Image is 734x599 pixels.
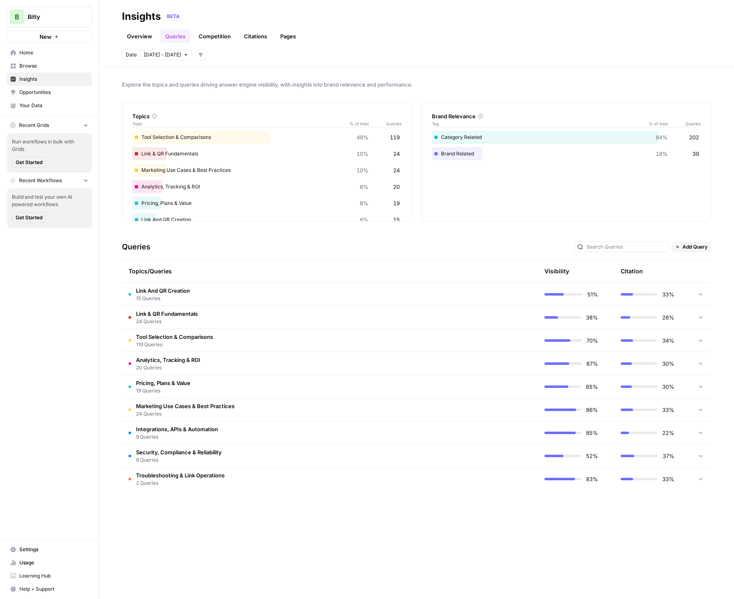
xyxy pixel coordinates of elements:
a: Citations [239,30,272,43]
span: 10% [356,166,368,174]
div: Visibility [544,267,569,275]
span: 34% [662,336,674,345]
span: 24 [393,166,400,174]
span: B [15,12,19,22]
span: Queries [668,120,701,127]
span: Analytics, Tracking & ROI [136,356,200,364]
span: Integrations, APIs & Automation [136,425,218,433]
h3: Queries [122,241,150,253]
span: 19 [393,199,400,207]
a: Overview [122,30,157,43]
span: 119 Queries [136,341,213,348]
span: New [40,33,52,41]
span: 20 [393,183,400,191]
div: Brand Related [432,147,701,160]
span: Link And QR Creation [136,287,190,295]
span: Explore the topics and queries driving answer engine visibility, with insights into brand relevan... [122,80,711,89]
span: 10% [356,150,368,158]
input: Search Queries [586,243,666,251]
a: Queries [160,30,190,43]
span: 65% [586,383,598,391]
span: 37% [663,452,674,460]
span: Date [126,51,137,59]
div: Link & QR Fundamentals [132,147,401,160]
span: 39 [692,150,699,158]
span: Tag [432,120,643,127]
span: 70% [586,336,598,345]
span: Troubleshooting & Link Operations [136,471,225,479]
span: Home [19,49,88,56]
button: Workspace: Bitly [7,7,92,27]
a: Learning Hub [7,569,92,583]
span: 9 Queries [136,456,222,464]
span: 8% [360,183,368,191]
span: 83% [586,475,598,483]
button: Get Started [12,212,46,223]
div: Analytics, Tracking & ROI [132,180,401,193]
span: Learning Hub [19,572,88,580]
span: % of total [344,120,368,127]
span: Recent Grids [19,122,49,129]
span: Get Started [16,159,42,166]
span: 22% [662,429,674,437]
span: 33% [662,475,674,483]
div: Citation [621,260,643,282]
button: Add Query [672,242,711,252]
span: Marketing Use Cases & Best Practices [136,402,235,410]
span: 49% [356,133,368,141]
span: 24 Queries [136,318,198,325]
span: 84% [656,133,668,141]
a: Competition [194,30,236,43]
span: 20 Queries [136,364,200,371]
span: 52% [586,452,598,460]
span: Build and test your own AI powered workflows [12,193,87,208]
span: Bitly [28,13,77,21]
span: 30% [662,383,674,391]
span: Opportunities [19,89,88,96]
span: 38% [586,313,598,322]
span: Security, Compliance & Reliability [136,448,222,456]
span: Pricing, Plans & Value [136,379,190,387]
div: Tool Selection & Comparisons [132,131,401,144]
a: Browse [7,59,92,73]
div: Insights [122,10,161,23]
span: 33% [662,290,674,298]
span: 6% [360,216,368,224]
span: Insights [19,75,88,83]
a: Opportunities [7,86,92,99]
span: Browse [19,62,88,70]
span: 202 [689,133,699,141]
span: Settings [19,546,88,553]
button: Help + Support [7,583,92,596]
span: Add Query [682,243,708,251]
span: 30% [662,359,674,368]
div: Marketing Use Cases & Best Practices [132,164,401,177]
span: Queries [368,120,401,127]
span: Help + Support [19,585,88,593]
span: Your Data [19,102,88,109]
span: 51% [587,290,598,298]
span: 33% [662,406,674,414]
div: Pricing, Plans & Value [132,197,401,210]
span: 119 [390,133,400,141]
a: Usage [7,556,92,569]
span: Recent Workflows [19,177,62,184]
span: Get Started [16,214,42,221]
button: Get Started [12,157,46,168]
span: [DATE] - [DATE] [144,51,181,59]
button: Recent Grids [7,119,92,132]
button: [DATE] - [DATE] [140,49,192,60]
span: 26% [662,313,674,322]
span: 86% [586,406,598,414]
span: 16% [656,150,668,158]
a: Pages [275,30,301,43]
span: 24 Queries [136,410,235,418]
a: Insights [7,73,92,86]
span: 24 [393,150,400,158]
span: 19 Queries [136,387,190,395]
span: Run workflows in bulk with Grids [12,138,87,153]
span: 15 Queries [136,295,190,302]
span: Tool Selection & Comparisons [136,333,213,341]
div: Category Related [432,131,701,144]
span: 9 Queries [136,433,218,441]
